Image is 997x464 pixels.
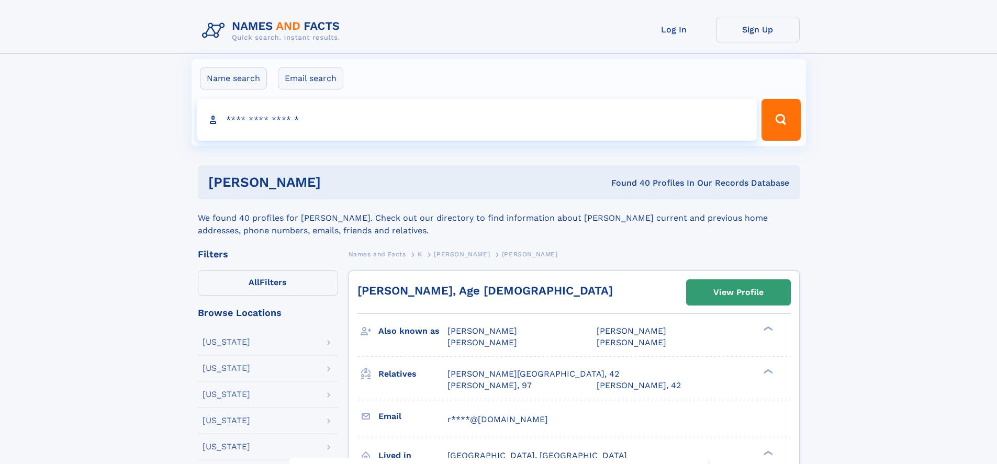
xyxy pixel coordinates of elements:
[597,326,666,336] span: [PERSON_NAME]
[761,449,774,456] div: ❯
[198,199,800,237] div: We found 40 profiles for [PERSON_NAME]. Check out our directory to find information about [PERSON...
[200,67,267,89] label: Name search
[203,390,250,399] div: [US_STATE]
[761,325,774,332] div: ❯
[249,277,260,287] span: All
[198,17,349,45] img: Logo Names and Facts
[713,280,764,304] div: View Profile
[716,17,800,42] a: Sign Up
[203,416,250,425] div: [US_STATE]
[198,250,338,259] div: Filters
[357,284,613,297] a: [PERSON_NAME], Age [DEMOGRAPHIC_DATA]
[208,176,466,189] h1: [PERSON_NAME]
[761,99,800,141] button: Search Button
[378,365,447,383] h3: Relatives
[447,326,517,336] span: [PERSON_NAME]
[597,380,681,391] a: [PERSON_NAME], 42
[447,450,627,460] span: [GEOGRAPHIC_DATA], [GEOGRAPHIC_DATA]
[466,177,789,189] div: Found 40 Profiles In Our Records Database
[203,443,250,451] div: [US_STATE]
[502,251,558,258] span: [PERSON_NAME]
[447,368,619,380] a: [PERSON_NAME][GEOGRAPHIC_DATA], 42
[761,368,774,375] div: ❯
[434,247,490,261] a: [PERSON_NAME]
[203,364,250,372] div: [US_STATE]
[349,247,406,261] a: Names and Facts
[632,17,716,42] a: Log In
[434,251,490,258] span: [PERSON_NAME]
[198,308,338,318] div: Browse Locations
[203,338,250,346] div: [US_STATE]
[198,270,338,296] label: Filters
[447,380,532,391] a: [PERSON_NAME], 97
[447,337,517,347] span: [PERSON_NAME]
[378,408,447,425] h3: Email
[197,99,757,141] input: search input
[687,280,790,305] a: View Profile
[418,251,422,258] span: K
[278,67,343,89] label: Email search
[597,337,666,347] span: [PERSON_NAME]
[418,247,422,261] a: K
[378,322,447,340] h3: Also known as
